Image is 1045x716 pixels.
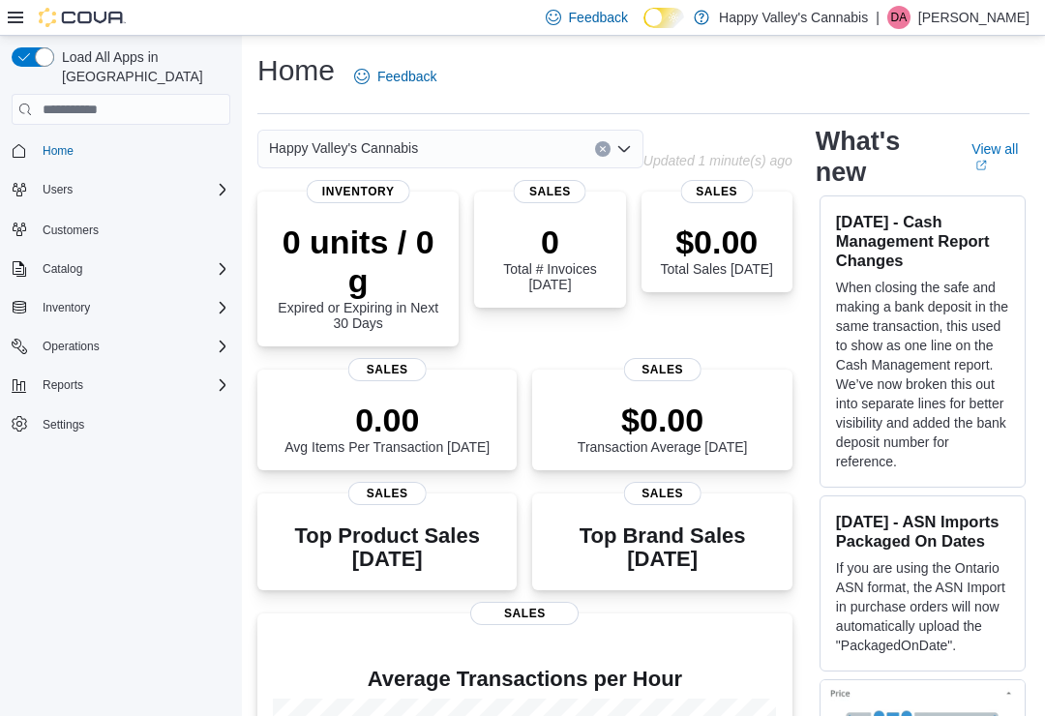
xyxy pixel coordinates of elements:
span: DA [891,6,908,29]
span: Settings [35,412,230,436]
span: Settings [43,417,84,433]
div: Total Sales [DATE] [661,223,773,277]
span: Sales [470,602,579,625]
svg: External link [975,160,987,171]
span: Sales [680,180,753,203]
span: Users [43,182,73,197]
button: Inventory [4,294,238,321]
div: Avg Items Per Transaction [DATE] [284,401,490,455]
a: Home [35,139,81,163]
img: Cova [39,8,126,27]
button: Operations [4,333,238,360]
a: Settings [35,413,92,436]
span: Load All Apps in [GEOGRAPHIC_DATA] [54,47,230,86]
span: Users [35,178,230,201]
div: Total # Invoices [DATE] [490,223,610,292]
h3: Top Brand Sales [DATE] [548,524,776,571]
div: Transaction Average [DATE] [578,401,748,455]
span: Sales [623,482,702,505]
button: Reports [35,373,91,397]
span: Sales [348,358,427,381]
span: Catalog [35,257,230,281]
span: Catalog [43,261,82,277]
p: 0 units / 0 g [273,223,443,300]
span: Feedback [569,8,628,27]
span: Feedback [377,67,436,86]
nav: Complex example [12,129,230,489]
div: David Asprey [887,6,911,29]
span: Reports [35,373,230,397]
span: Inventory [43,300,90,315]
p: Happy Valley's Cannabis [719,6,868,29]
span: Operations [35,335,230,358]
p: | [876,6,880,29]
div: Expired or Expiring in Next 30 Days [273,223,443,331]
button: Users [35,178,80,201]
button: Open list of options [616,141,632,157]
a: View allExternal link [971,141,1030,172]
span: Home [35,138,230,163]
span: Happy Valley's Cannabis [269,136,418,160]
h3: [DATE] - ASN Imports Packaged On Dates [836,512,1009,551]
span: Operations [43,339,100,354]
p: $0.00 [661,223,773,261]
span: Dark Mode [643,28,644,29]
span: Home [43,143,74,159]
h4: Average Transactions per Hour [273,668,777,691]
button: Clear input [595,141,611,157]
h1: Home [257,51,335,90]
p: When closing the safe and making a bank deposit in the same transaction, this used to show as one... [836,278,1009,471]
span: Inventory [35,296,230,319]
span: Customers [43,223,99,238]
p: 0.00 [284,401,490,439]
p: If you are using the Ontario ASN format, the ASN Import in purchase orders will now automatically... [836,558,1009,655]
span: Sales [348,482,427,505]
p: $0.00 [578,401,748,439]
span: Customers [35,217,230,241]
h2: What's new [816,126,948,188]
button: Home [4,136,238,164]
button: Customers [4,215,238,243]
p: Updated 1 minute(s) ago [643,153,792,168]
a: Feedback [346,57,444,96]
button: Reports [4,372,238,399]
button: Operations [35,335,107,358]
h3: Top Product Sales [DATE] [273,524,501,571]
button: Users [4,176,238,203]
input: Dark Mode [643,8,684,28]
span: Reports [43,377,83,393]
button: Inventory [35,296,98,319]
p: 0 [490,223,610,261]
span: Inventory [307,180,410,203]
button: Settings [4,410,238,438]
span: Sales [514,180,586,203]
h3: [DATE] - Cash Management Report Changes [836,212,1009,270]
a: Customers [35,219,106,242]
button: Catalog [4,255,238,283]
span: Sales [623,358,702,381]
button: Catalog [35,257,90,281]
p: [PERSON_NAME] [918,6,1030,29]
